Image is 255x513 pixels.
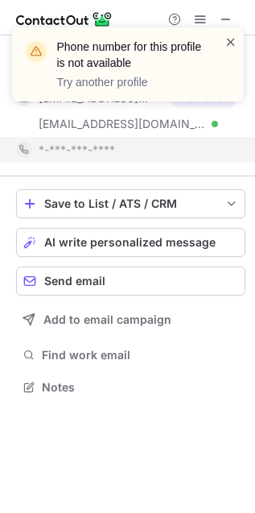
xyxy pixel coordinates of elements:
span: Notes [42,380,239,395]
button: Find work email [16,344,245,366]
button: Notes [16,376,245,399]
span: Find work email [42,348,239,362]
header: Phone number for this profile is not available [57,39,205,71]
button: save-profile-one-click [16,189,245,218]
button: AI write personalized message [16,228,245,257]
img: ContactOut v5.3.10 [16,10,113,29]
button: Send email [16,267,245,296]
button: Add to email campaign [16,305,245,334]
span: Add to email campaign [43,313,171,326]
p: Try another profile [57,74,205,90]
div: Save to List / ATS / CRM [44,197,217,210]
span: Send email [44,275,105,288]
img: warning [23,39,49,64]
span: AI write personalized message [44,236,216,249]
